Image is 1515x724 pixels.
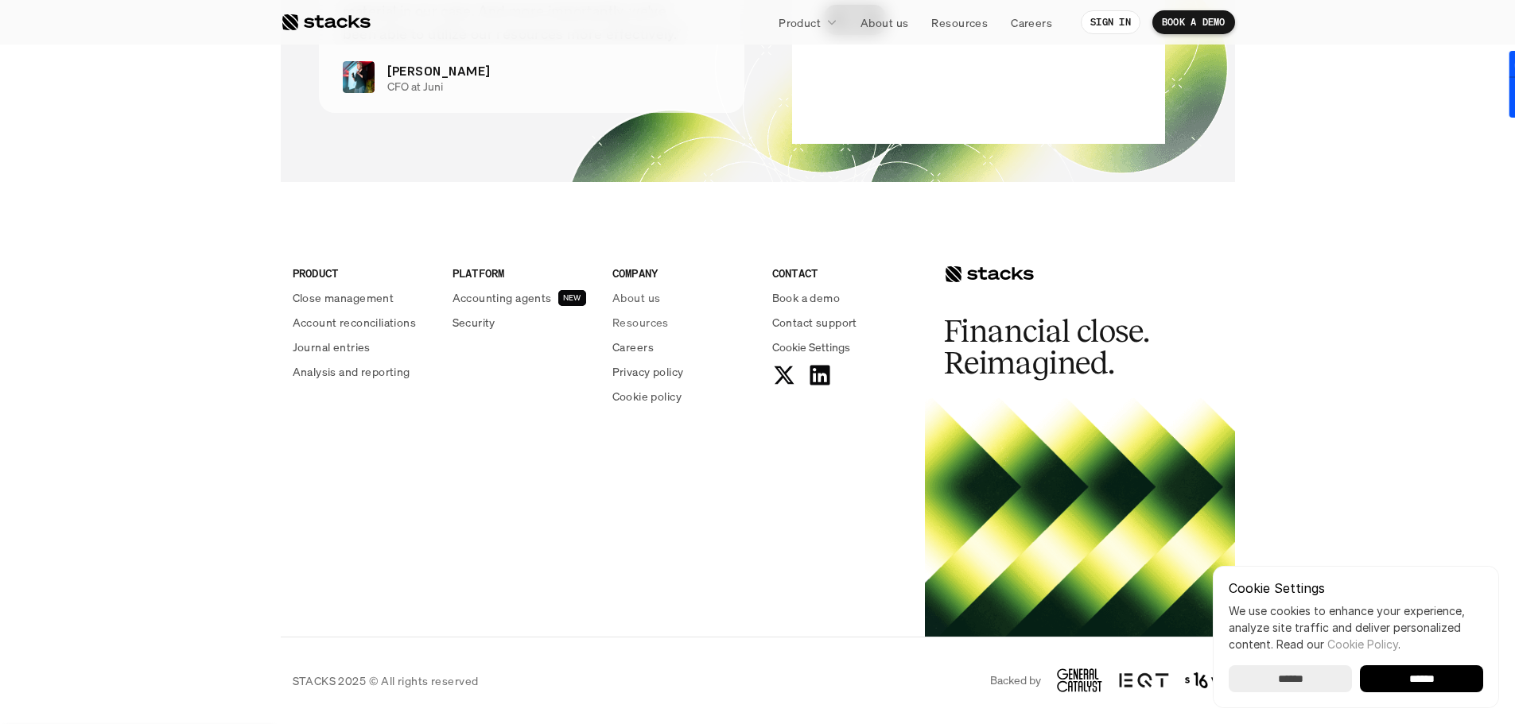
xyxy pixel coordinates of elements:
[931,14,988,31] p: Resources
[293,314,433,331] a: Account reconciliations
[1162,17,1226,28] p: BOOK A DEMO
[453,289,593,306] a: Accounting agentsNEW
[612,363,684,380] p: Privacy policy
[1090,17,1131,28] p: SIGN IN
[772,339,850,355] span: Cookie Settings
[1011,14,1052,31] p: Careers
[772,265,913,281] p: CONTACT
[612,388,753,405] a: Cookie policy
[860,14,908,31] p: About us
[772,289,913,306] a: Book a demo
[612,289,753,306] a: About us
[612,339,753,355] a: Careers
[293,339,371,355] p: Journal entries
[293,265,433,281] p: PRODUCT
[387,61,491,80] p: [PERSON_NAME]
[293,289,433,306] a: Close management
[1327,637,1398,651] a: Cookie Policy
[453,314,593,331] a: Security
[387,80,708,94] p: CFO at Juni
[1001,8,1062,37] a: Careers
[1276,637,1400,651] span: Read our .
[1229,582,1483,594] p: Cookie Settings
[1081,10,1140,34] a: SIGN IN
[772,289,841,306] p: Book a demo
[922,8,997,37] a: Resources
[779,14,821,31] p: Product
[293,363,433,380] a: Analysis and reporting
[293,339,433,355] a: Journal entries
[563,293,581,303] h2: NEW
[612,314,669,331] p: Resources
[293,363,410,380] p: Analysis and reporting
[293,289,394,306] p: Close management
[612,265,753,281] p: COMPANY
[612,363,753,380] a: Privacy policy
[772,314,913,331] a: Contact support
[772,314,857,331] p: Contact support
[188,303,258,314] a: Privacy Policy
[293,672,479,689] p: STACKS 2025 © All rights reserved
[293,314,417,331] p: Account reconciliations
[453,289,552,306] p: Accounting agents
[1229,602,1483,652] p: We use cookies to enhance your experience, analyze site traffic and deliver personalized content.
[772,339,850,355] button: Cookie Trigger
[1152,10,1235,34] a: BOOK A DEMO
[612,314,753,331] a: Resources
[851,8,918,37] a: About us
[453,314,495,331] p: Security
[453,265,593,281] p: PLATFORM
[612,339,654,355] p: Careers
[990,674,1041,687] p: Backed by
[944,316,1183,379] h2: Financial close. Reimagined.
[612,289,660,306] p: About us
[612,388,682,405] p: Cookie policy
